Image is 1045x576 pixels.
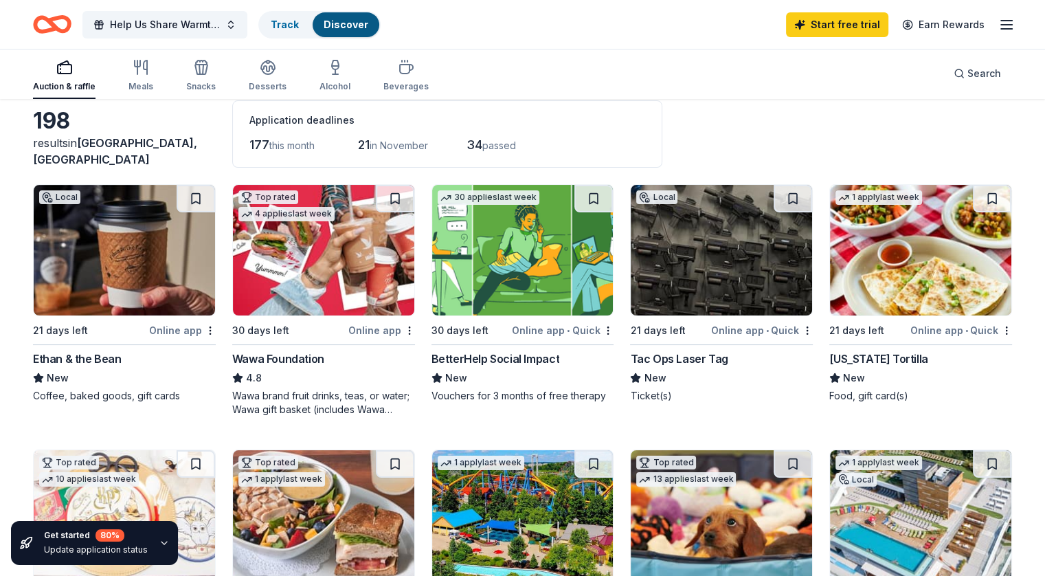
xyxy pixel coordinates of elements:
div: Tac Ops Laser Tag [630,351,728,367]
a: Image for Ethan & the BeanLocal21 days leftOnline appEthan & the BeanNewCoffee, baked goods, gift... [33,184,216,403]
div: Top rated [39,456,99,469]
span: New [644,370,666,386]
div: Wawa Foundation [232,351,324,367]
button: TrackDiscover [258,11,381,38]
div: Alcohol [319,81,350,92]
div: Get started [44,529,148,542]
div: BetterHelp Social Impact [431,351,559,367]
span: New [47,370,69,386]
div: Ticket(s) [630,389,813,403]
div: 21 days left [33,322,88,339]
div: Wawa brand fruit drinks, teas, or water; Wawa gift basket (includes Wawa products and coupons) [232,389,415,417]
div: Online app Quick [512,322,614,339]
span: 177 [249,137,269,152]
span: 34 [467,137,482,152]
button: Snacks [186,54,216,99]
div: Ethan & the Bean [33,351,122,367]
img: Image for California Tortilla [830,185,1011,315]
a: Image for BetterHelp Social Impact30 applieslast week30 days leftOnline app•QuickBetterHelp Socia... [431,184,614,403]
button: Beverages [383,54,429,99]
div: Desserts [249,81,286,92]
div: 21 days left [630,322,685,339]
button: Search [943,60,1012,87]
span: in [33,136,197,166]
button: Meals [128,54,153,99]
div: Snacks [186,81,216,92]
div: 198 [33,107,216,135]
div: 1 apply last week [835,456,922,470]
span: • [567,325,570,336]
a: Earn Rewards [894,12,993,37]
div: Coffee, baked goods, gift cards [33,389,216,403]
img: Image for Wawa Foundation [233,185,414,315]
button: Help Us Share Warmth; this [DATE], GHGS is proud to give back to the City of [GEOGRAPHIC_DATA]. [82,11,247,38]
button: Desserts [249,54,286,99]
div: Local [39,190,80,204]
div: Beverages [383,81,429,92]
span: • [766,325,769,336]
div: Online app Quick [711,322,813,339]
a: Image for Wawa FoundationTop rated4 applieslast week30 days leftOnline appWawa Foundation4.8Wawa ... [232,184,415,417]
div: Local [835,473,877,487]
img: Image for BetterHelp Social Impact [432,185,614,315]
span: in November [370,140,428,151]
img: Image for Ethan & the Bean [34,185,215,315]
div: 21 days left [829,322,884,339]
div: 1 apply last week [238,472,325,487]
div: Application deadlines [249,112,645,129]
span: Search [967,65,1001,82]
div: Auction & raffle [33,81,95,92]
div: 1 apply last week [438,456,524,470]
a: Home [33,8,71,41]
div: 10 applies last week [39,472,139,487]
span: New [445,370,467,386]
a: Track [271,19,299,30]
a: Start free trial [786,12,888,37]
div: 80 % [95,529,124,542]
div: Online app [348,322,415,339]
div: Online app Quick [910,322,1012,339]
div: Update application status [44,544,148,555]
button: Auction & raffle [33,54,95,99]
div: Top rated [636,456,696,469]
span: New [843,370,865,386]
a: Image for Tac Ops Laser TagLocal21 days leftOnline app•QuickTac Ops Laser TagNewTicket(s) [630,184,813,403]
div: 13 applies last week [636,472,736,487]
div: 30 days left [431,322,488,339]
span: this month [269,140,315,151]
div: Food, gift card(s) [829,389,1012,403]
img: Image for Tac Ops Laser Tag [631,185,812,315]
a: Discover [324,19,368,30]
span: [GEOGRAPHIC_DATA], [GEOGRAPHIC_DATA] [33,136,197,166]
span: 21 [358,137,370,152]
div: results [33,135,216,168]
div: 4 applies last week [238,207,335,221]
div: 30 applies last week [438,190,539,205]
span: • [965,325,968,336]
span: passed [482,140,516,151]
div: [US_STATE] Tortilla [829,351,928,367]
div: 30 days left [232,322,289,339]
div: Online app [149,322,216,339]
span: Help Us Share Warmth; this [DATE], GHGS is proud to give back to the City of [GEOGRAPHIC_DATA]. [110,16,220,33]
button: Alcohol [319,54,350,99]
span: 4.8 [246,370,262,386]
div: Meals [128,81,153,92]
div: 1 apply last week [835,190,922,205]
div: Local [636,190,677,204]
a: Image for California Tortilla1 applylast week21 days leftOnline app•Quick[US_STATE] TortillaNewFo... [829,184,1012,403]
div: Vouchers for 3 months of free therapy [431,389,614,403]
div: Top rated [238,190,298,204]
div: Top rated [238,456,298,469]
